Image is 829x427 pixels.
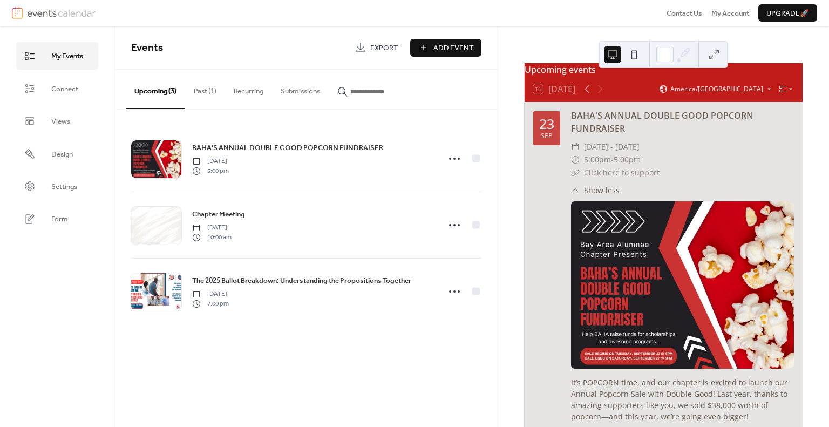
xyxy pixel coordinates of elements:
[571,185,580,196] div: ​
[16,205,98,232] a: Form
[16,75,98,102] a: Connect
[12,7,23,19] img: logo
[192,166,229,176] span: 5:00 pm
[27,7,96,19] img: logotype
[192,299,229,309] span: 7:00 pm
[711,8,749,18] a: My Account
[131,38,163,58] span: Events
[571,166,580,179] div: ​
[192,208,245,220] a: Chapter Meeting
[571,201,794,369] img: img_6pyJw5VyiCM2sdZrygnQN.800px.png
[192,233,232,242] span: 10:00 am
[584,140,640,153] span: [DATE] - [DATE]
[766,8,809,19] span: Upgrade 🚀
[370,43,398,53] span: Export
[347,39,406,56] a: Export
[51,214,68,225] span: Form
[670,86,763,93] span: America/[GEOGRAPHIC_DATA]
[571,140,580,153] div: ​
[584,185,620,196] span: Show less
[611,153,614,166] span: -
[571,110,753,134] a: BAHA'S ANNUAL DOUBLE GOOD POPCORN FUNDRAISER
[16,107,98,134] a: Views
[192,289,229,299] span: [DATE]
[711,8,749,19] span: My Account
[571,153,580,166] div: ​
[51,149,73,160] span: Design
[192,209,245,220] span: Chapter Meeting
[192,143,383,153] span: BAHA'S ANNUAL DOUBLE GOOD POPCORN FUNDRAISER
[192,142,383,154] a: BAHA'S ANNUAL DOUBLE GOOD POPCORN FUNDRAISER
[614,153,641,166] span: 5:00pm
[541,133,553,140] div: Sep
[16,42,98,69] a: My Events
[667,8,702,19] span: Contact Us
[571,185,620,196] button: ​Show less
[51,84,78,94] span: Connect
[584,167,660,178] a: Click here to support
[51,116,70,127] span: Views
[51,51,83,62] span: My Events
[539,117,554,131] div: 23
[126,70,185,109] button: Upcoming (3)
[758,4,817,22] button: Upgrade🚀
[192,275,411,286] span: The 2025 Ballot Breakdown: Understanding the Propositions Together
[16,173,98,200] a: Settings
[192,275,411,287] a: The 2025 Ballot Breakdown: Understanding the Propositions Together
[16,140,98,167] a: Design
[185,70,225,107] button: Past (1)
[410,39,481,56] button: Add Event
[272,70,329,107] button: Submissions
[192,223,232,233] span: [DATE]
[433,43,473,53] span: Add Event
[51,181,77,192] span: Settings
[192,157,229,166] span: [DATE]
[584,153,611,166] span: 5:00pm
[667,8,702,18] a: Contact Us
[525,63,803,76] div: Upcoming events
[225,70,272,107] button: Recurring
